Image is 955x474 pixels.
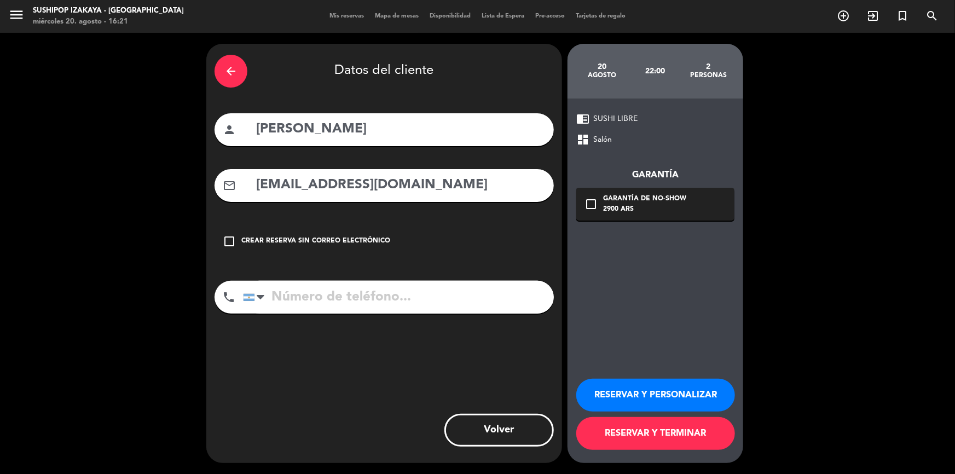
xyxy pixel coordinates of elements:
[8,7,25,23] i: menu
[576,112,589,125] span: chrome_reader_mode
[33,16,184,27] div: miércoles 20. agosto - 16:21
[241,236,390,247] div: Crear reserva sin correo electrónico
[603,204,686,215] div: 2900 ARS
[570,13,631,19] span: Tarjetas de regalo
[215,52,554,90] div: Datos del cliente
[223,123,236,136] i: person
[424,13,476,19] span: Disponibilidad
[244,281,269,313] div: Argentina: +54
[593,113,638,125] span: SUSHI LIBRE
[243,281,554,314] input: Número de teléfono...
[576,168,734,182] div: Garantía
[530,13,570,19] span: Pre-acceso
[8,7,25,27] button: menu
[603,194,686,205] div: Garantía de no-show
[223,235,236,248] i: check_box_outline_blank
[255,174,546,196] input: Email del cliente
[925,9,939,22] i: search
[444,414,554,447] button: Volver
[576,71,629,80] div: agosto
[224,65,238,78] i: arrow_back
[576,379,735,412] button: RESERVAR Y PERSONALIZAR
[682,71,735,80] div: personas
[896,9,909,22] i: turned_in_not
[369,13,424,19] span: Mapa de mesas
[629,52,682,90] div: 22:00
[324,13,369,19] span: Mis reservas
[837,9,850,22] i: add_circle_outline
[33,5,184,16] div: Sushipop Izakaya - [GEOGRAPHIC_DATA]
[222,291,235,304] i: phone
[584,198,598,211] i: check_box_outline_blank
[255,118,546,141] input: Nombre del cliente
[593,134,612,146] span: Salón
[866,9,879,22] i: exit_to_app
[476,13,530,19] span: Lista de Espera
[576,417,735,450] button: RESERVAR Y TERMINAR
[223,179,236,192] i: mail_outline
[576,133,589,146] span: dashboard
[682,62,735,71] div: 2
[576,62,629,71] div: 20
